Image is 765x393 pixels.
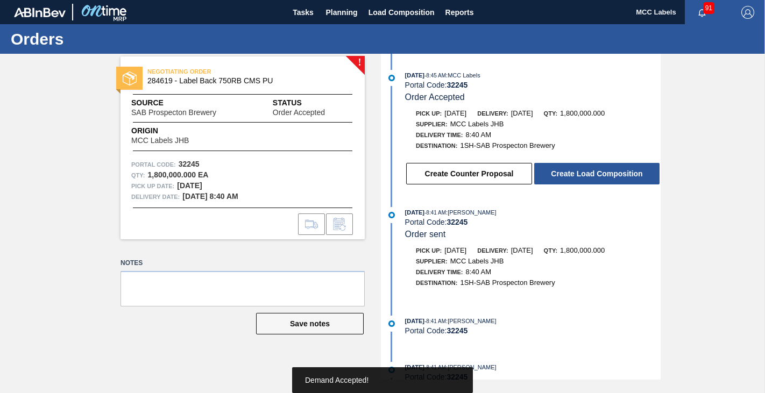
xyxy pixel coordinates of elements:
[424,73,446,78] span: - 8:45 AM
[326,6,358,19] span: Planning
[560,109,605,117] span: 1,800,000.000
[147,170,208,179] strong: 1,800,000.000 EA
[477,247,508,254] span: Delivery:
[685,5,719,20] button: Notifications
[292,6,315,19] span: Tasks
[560,246,605,254] span: 1,800,000.000
[511,109,533,117] span: [DATE]
[405,318,424,324] span: [DATE]
[405,373,661,381] div: Portal Code:
[416,110,442,117] span: Pick up:
[544,247,557,254] span: Qty:
[326,213,353,235] div: Inform order change
[477,110,508,117] span: Delivery:
[741,6,754,19] img: Logout
[131,125,216,137] span: Origin
[416,280,457,286] span: Destination:
[14,8,66,17] img: TNhmsLtSVTkK8tSr43FrP2fwEKptu5GPRR3wAAAABJRU5ErkJggg==
[369,6,435,19] span: Load Composition
[534,163,660,184] button: Create Load Composition
[450,120,504,128] span: MCC Labels JHB
[131,159,176,170] span: Portal Code:
[388,212,395,218] img: atual
[131,191,180,202] span: Delivery Date:
[388,320,395,327] img: atual
[179,160,200,168] strong: 32245
[123,72,137,85] img: status
[446,318,497,324] span: : [PERSON_NAME]
[444,246,466,254] span: [DATE]
[405,209,424,216] span: [DATE]
[298,213,325,235] div: Go to Load Composition
[131,137,189,145] span: MCC Labels JHB
[544,110,557,117] span: Qty:
[273,109,325,117] span: Order Accepted
[273,97,354,109] span: Status
[416,121,448,127] span: Supplier:
[446,209,497,216] span: : [PERSON_NAME]
[147,66,298,77] span: NEGOTIATING ORDER
[388,367,395,373] img: atual
[511,246,533,254] span: [DATE]
[450,257,504,265] span: MCC Labels JHB
[460,278,555,287] span: 1SH-SAB Prospecton Brewery
[147,77,343,85] span: 284619 - Label Back 750RB CMS PU
[405,326,661,335] div: Portal Code:
[446,364,497,370] span: : [PERSON_NAME]
[405,218,661,226] div: Portal Code:
[121,255,365,271] label: Notes
[465,268,491,276] span: 8:40 AM
[703,2,714,14] span: 91
[131,181,174,191] span: Pick up Date:
[445,6,474,19] span: Reports
[416,269,463,275] span: Delivery Time :
[424,210,446,216] span: - 8:41 AM
[405,72,424,78] span: [DATE]
[447,81,467,89] strong: 32245
[424,365,446,370] span: - 8:41 AM
[416,132,463,138] span: Delivery Time :
[424,318,446,324] span: - 8:41 AM
[256,313,364,334] button: Save notes
[460,141,555,149] span: 1SH-SAB Prospecton Brewery
[305,376,369,384] span: Demand Accepted!
[131,109,216,117] span: SAB Prospecton Brewery
[416,258,448,265] span: Supplier:
[406,163,532,184] button: Create Counter Proposal
[416,142,457,149] span: Destination:
[405,230,446,239] span: Order sent
[446,72,480,78] span: : MCC Labels
[444,109,466,117] span: [DATE]
[416,247,442,254] span: Pick up:
[177,181,202,190] strong: [DATE]
[465,131,491,139] span: 8:40 AM
[405,92,465,102] span: Order Accepted
[131,170,145,181] span: Qty :
[11,33,202,45] h1: Orders
[405,364,424,370] span: [DATE]
[447,218,467,226] strong: 32245
[131,97,249,109] span: Source
[182,192,238,201] strong: [DATE] 8:40 AM
[447,326,467,335] strong: 32245
[388,75,395,81] img: atual
[405,81,661,89] div: Portal Code:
